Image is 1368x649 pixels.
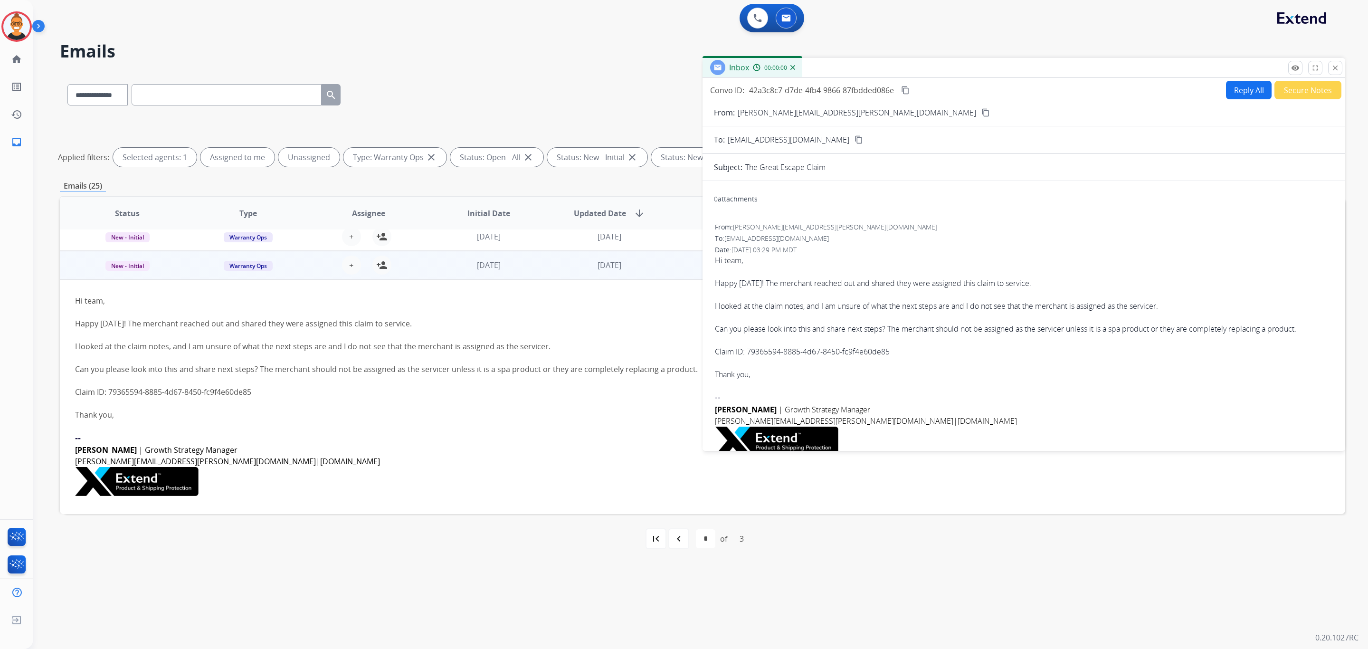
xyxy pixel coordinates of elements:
a: [PERSON_NAME][EMAIL_ADDRESS][PERSON_NAME][DOMAIN_NAME] [715,416,953,426]
b: -- [75,434,81,443]
span: Updated Date [574,208,626,219]
a: Claim ID: 79365594-8885-4d67-8450-fc9f4e60de85 [75,387,251,397]
mat-icon: person_add [376,259,388,271]
mat-icon: home [11,54,22,65]
div: Hi team, [75,295,1089,306]
div: Happy [DATE]! The merchant reached out and shared they were assigned this claim to service. [75,318,1089,329]
button: Secure Notes [1274,81,1341,99]
div: To: [715,234,1333,243]
mat-icon: person_add [376,231,388,242]
p: To: [714,134,725,145]
div: Can you please look into this and share next steps? The merchant should not be assigned as the se... [75,363,1089,375]
span: Inbox [729,62,749,73]
font: | [715,416,1017,426]
span: [PERSON_NAME] [75,445,137,455]
div: Selected agents: 1 [113,148,197,167]
div: Hi team, [715,255,1333,266]
mat-icon: remove_red_eye [1291,64,1300,72]
div: of [720,533,727,544]
span: [PERSON_NAME][EMAIL_ADDRESS][PERSON_NAME][DOMAIN_NAME] [733,222,937,231]
mat-icon: first_page [650,533,662,544]
div: Happy [DATE]! The merchant reached out and shared they were assigned this claim to service. [715,277,1333,289]
mat-icon: arrow_downward [634,208,645,219]
mat-icon: content_copy [981,108,990,117]
div: Status: New - Initial [547,148,647,167]
span: + [349,231,353,242]
p: Applied filters: [58,152,109,163]
span: Status [115,208,140,219]
span: [PERSON_NAME] [715,404,777,415]
div: Status: Open - All [450,148,543,167]
mat-icon: close [522,152,534,163]
b: -- [715,393,721,402]
p: From: [714,107,735,118]
mat-icon: search [325,89,337,101]
mat-icon: navigate_before [673,533,684,544]
span: New - Initial [105,261,150,271]
div: attachments [714,194,758,204]
span: Warranty Ops [224,261,273,271]
font: | [75,456,380,467]
a: Claim ID: 79365594-8885-4d67-8450-fc9f4e60de85 [715,346,890,357]
span: [DATE] [477,231,501,242]
h2: Emails [60,42,1345,61]
span: New - Initial [105,232,150,242]
a: [DOMAIN_NAME] [958,416,1017,426]
mat-icon: inbox [11,136,22,148]
span: Type [239,208,257,219]
span: [DATE] [598,231,621,242]
div: I looked at the claim notes, and I am unsure of what the next steps are and I do not see that the... [75,341,1089,352]
mat-icon: close [627,152,638,163]
mat-icon: close [1331,64,1339,72]
mat-icon: close [426,152,437,163]
div: Can you please look into this and share next steps? The merchant should not be assigned as the se... [715,323,1333,334]
p: Subject: [714,162,742,173]
img: iQ6_acp0Cei35eIpdn19fpCV2yQruBGzLxwHgNHsBZ4kS6-Qh_7ADYBudX4fafh1XhNk20iyNeS4lDBr-ZzbocfHwXkQfeKQS... [75,467,199,496]
div: Thank you, [75,409,1089,420]
mat-icon: list_alt [11,81,22,93]
div: Type: Warranty Ops [343,148,446,167]
button: Reply All [1226,81,1272,99]
div: Thank you, [715,369,1333,380]
span: + [349,259,353,271]
button: + [342,256,361,275]
div: Assigned to me [200,148,275,167]
span: 00:00:00 [764,64,787,72]
mat-icon: content_copy [855,135,863,144]
span: Assignee [352,208,385,219]
div: From: [715,222,1333,232]
a: [PERSON_NAME][EMAIL_ADDRESS][PERSON_NAME][DOMAIN_NAME] [75,456,316,467]
p: Emails (25) [60,180,106,192]
img: iQ6_acp0Cei35eIpdn19fpCV2yQruBGzLxwHgNHsBZ4kS6-Qh_7ADYBudX4fafh1XhNk20iyNeS4lDBr-ZzbocfHwXkQfeKQS... [715,427,838,456]
a: [DOMAIN_NAME] [320,456,380,467]
p: Convo ID: [710,85,744,96]
button: + [342,227,361,246]
span: 42a3c8c7-d7de-4fb4-9866-87fbdded086e [749,85,894,95]
span: [DATE] [598,260,621,270]
span: | Growth Strategy Manager [779,404,870,415]
span: Initial Date [467,208,510,219]
div: 3 [732,529,751,548]
span: 0 [714,194,718,203]
span: | Growth Strategy Manager [139,445,237,455]
span: [EMAIL_ADDRESS][DOMAIN_NAME] [728,134,849,145]
p: 0.20.1027RC [1315,632,1358,643]
mat-icon: fullscreen [1311,64,1320,72]
span: [DATE] [477,260,501,270]
div: Date: [715,245,1333,255]
span: Warranty Ops [224,232,273,242]
span: [DATE] 03:29 PM MDT [731,245,797,254]
mat-icon: history [11,109,22,120]
mat-icon: content_copy [901,86,910,95]
div: Unassigned [278,148,340,167]
p: [PERSON_NAME][EMAIL_ADDRESS][PERSON_NAME][DOMAIN_NAME] [738,107,976,118]
p: The Great Escape Claim [745,162,826,173]
img: avatar [3,13,30,40]
span: [EMAIL_ADDRESS][DOMAIN_NAME] [724,234,829,243]
div: I looked at the claim notes, and I am unsure of what the next steps are and I do not see that the... [715,300,1333,312]
div: Status: New - Reply [651,148,751,167]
